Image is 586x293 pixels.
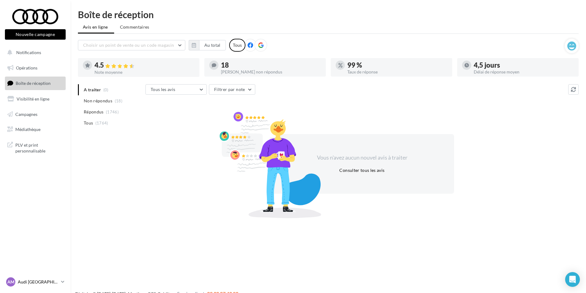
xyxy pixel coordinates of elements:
[337,167,387,174] button: Consulter tous les avis
[15,127,40,132] span: Médiathèque
[94,70,195,74] div: Note moyenne
[347,70,447,74] div: Taux de réponse
[565,272,580,287] div: Open Intercom Messenger
[78,40,185,50] button: Choisir un point de vente ou un code magasin
[4,61,67,74] a: Opérations
[209,84,255,95] button: Filtrer par note
[78,10,579,19] div: Boîte de réception
[145,84,207,95] button: Tous les avis
[347,62,447,69] div: 99 %
[16,50,41,55] span: Notifications
[94,62,195,69] div: 4.5
[4,93,67,105] a: Visibilité en ligne
[221,70,321,74] div: [PERSON_NAME] non répondus
[7,279,14,285] span: AM
[16,65,37,70] span: Opérations
[120,24,149,30] span: Commentaires
[5,29,66,40] button: Nouvelle campagne
[84,120,93,126] span: Tous
[4,138,67,156] a: PLV et print personnalisable
[95,121,108,125] span: (1764)
[221,62,321,69] div: 18
[115,98,122,103] span: (18)
[83,42,174,48] span: Choisir un point de vente ou un code magasin
[474,70,574,74] div: Délai de réponse moyen
[4,123,67,136] a: Médiathèque
[17,96,49,101] span: Visibilité en ligne
[151,87,175,92] span: Tous les avis
[106,109,119,114] span: (1746)
[309,154,415,162] div: Vous n'avez aucun nouvel avis à traiter
[18,279,59,285] p: Audi [GEOGRAPHIC_DATA]
[4,108,67,121] a: Campagnes
[4,46,64,59] button: Notifications
[16,81,51,86] span: Boîte de réception
[5,276,66,288] a: AM Audi [GEOGRAPHIC_DATA]
[229,39,245,52] div: Tous
[15,141,63,154] span: PLV et print personnalisable
[189,40,226,50] button: Au total
[84,109,104,115] span: Répondus
[15,111,37,117] span: Campagnes
[199,40,226,50] button: Au total
[474,62,574,69] div: 4,5 jours
[84,98,112,104] span: Non répondus
[4,77,67,90] a: Boîte de réception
